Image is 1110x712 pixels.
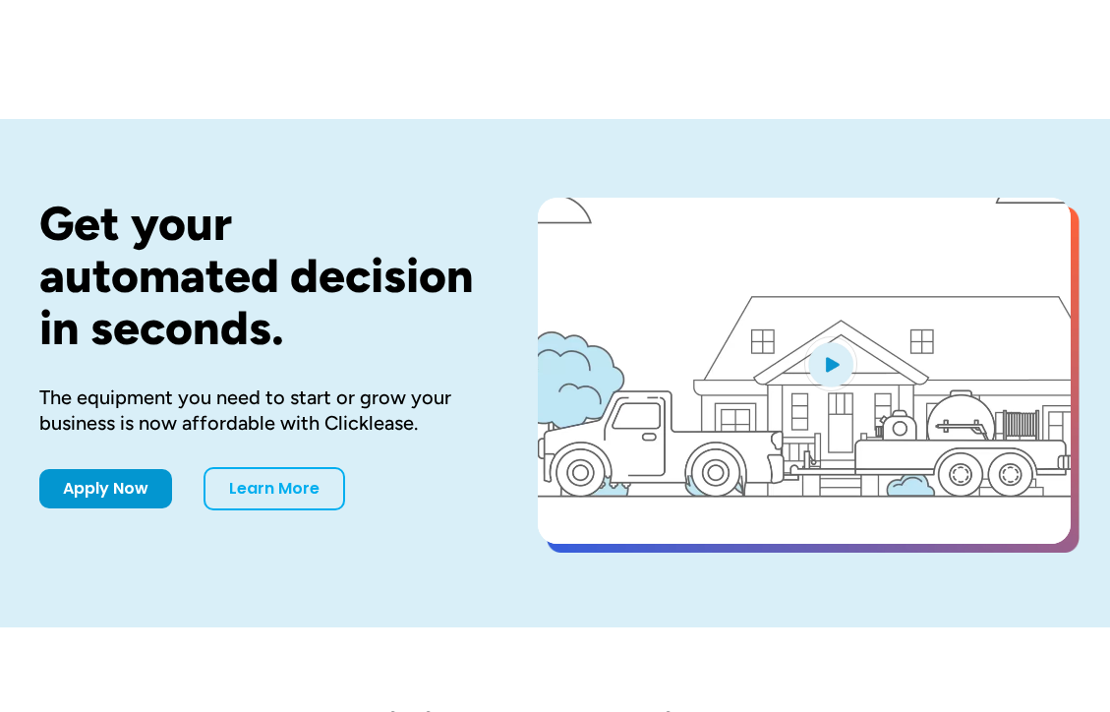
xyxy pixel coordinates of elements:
[39,198,475,353] h1: Get your automated decision in seconds.
[39,385,475,436] div: The equipment you need to start or grow your business is now affordable with Clicklease.
[39,469,172,508] a: Apply Now
[538,198,1071,544] a: open lightbox
[804,336,857,391] img: Blue play button logo on a light blue circular background
[204,467,345,510] a: Learn More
